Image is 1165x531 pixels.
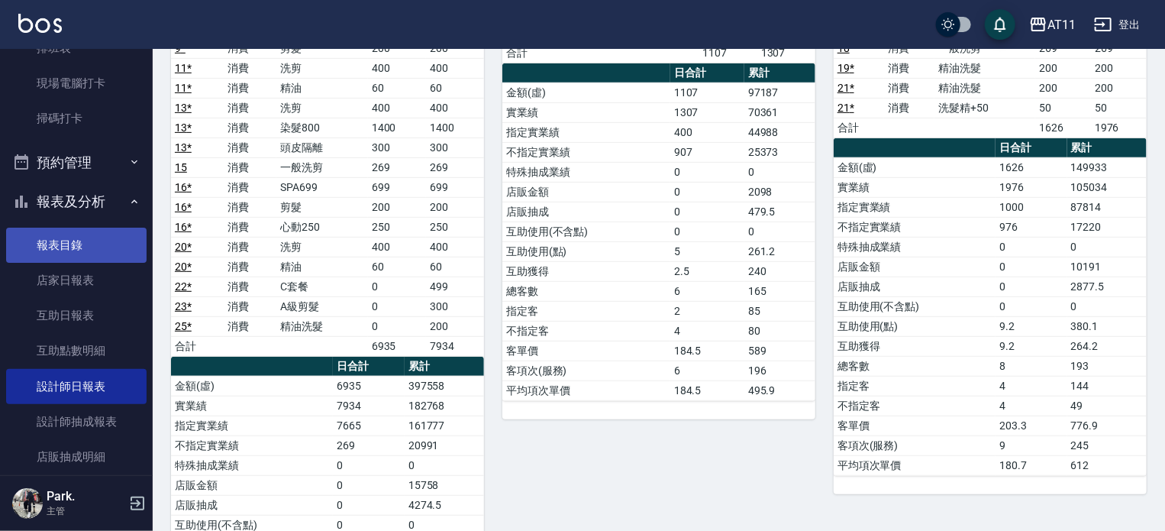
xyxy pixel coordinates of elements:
[744,222,815,241] td: 0
[744,241,815,261] td: 261.2
[368,197,426,217] td: 200
[368,58,426,78] td: 400
[171,455,333,475] td: 特殊抽成業績
[171,495,333,515] td: 店販抽成
[224,138,276,157] td: 消費
[502,83,670,102] td: 金額(虛)
[834,356,996,376] td: 總客數
[426,78,484,98] td: 60
[333,435,405,455] td: 269
[744,341,815,361] td: 589
[224,98,276,118] td: 消費
[834,237,996,257] td: 特殊抽成業績
[834,277,996,296] td: 店販抽成
[996,336,1067,356] td: 9.2
[368,277,426,296] td: 0
[276,217,368,237] td: 心動250
[368,296,426,316] td: 0
[333,475,405,495] td: 0
[502,261,670,281] td: 互助獲得
[744,162,815,182] td: 0
[1067,416,1147,435] td: 776.9
[996,138,1067,158] th: 日合計
[1035,78,1091,98] td: 200
[834,118,884,138] td: 合計
[670,202,744,222] td: 0
[502,142,670,162] td: 不指定實業績
[426,197,484,217] td: 200
[1091,98,1147,118] td: 50
[368,78,426,98] td: 60
[6,66,147,101] a: 現場電腦打卡
[368,98,426,118] td: 400
[834,336,996,356] td: 互助獲得
[996,257,1067,277] td: 0
[1067,138,1147,158] th: 累計
[1088,11,1147,39] button: 登出
[670,281,744,301] td: 6
[224,296,276,316] td: 消費
[670,301,744,321] td: 2
[6,333,147,368] a: 互助點數明細
[996,177,1067,197] td: 1976
[405,376,484,396] td: 397558
[6,439,147,474] a: 店販抽成明細
[1067,237,1147,257] td: 0
[12,488,43,519] img: Person
[834,435,996,455] td: 客項次(服務)
[1067,435,1147,455] td: 245
[276,257,368,277] td: 精油
[276,277,368,296] td: C套餐
[996,396,1067,416] td: 4
[1035,98,1091,118] td: 50
[1067,336,1147,356] td: 264.2
[670,341,744,361] td: 184.5
[744,261,815,281] td: 240
[744,142,815,162] td: 25373
[171,475,333,495] td: 店販金額
[670,102,744,122] td: 1307
[333,396,405,416] td: 7934
[1067,356,1147,376] td: 193
[834,455,996,475] td: 平均項次單價
[224,237,276,257] td: 消費
[368,138,426,157] td: 300
[224,316,276,336] td: 消費
[276,98,368,118] td: 洗剪
[426,237,484,257] td: 400
[426,277,484,296] td: 499
[1047,15,1076,34] div: AT11
[502,380,670,400] td: 平均項次單價
[368,257,426,277] td: 60
[405,435,484,455] td: 20991
[744,301,815,321] td: 85
[426,316,484,336] td: 200
[502,301,670,321] td: 指定客
[670,122,744,142] td: 400
[1035,58,1091,78] td: 200
[744,122,815,142] td: 44988
[996,296,1067,316] td: 0
[224,157,276,177] td: 消費
[670,261,744,281] td: 2.5
[834,416,996,435] td: 客單價
[224,177,276,197] td: 消費
[224,118,276,138] td: 消費
[171,416,333,435] td: 指定實業績
[1067,197,1147,217] td: 87814
[744,202,815,222] td: 479.5
[224,217,276,237] td: 消費
[1067,177,1147,197] td: 105034
[502,341,670,361] td: 客單價
[6,143,147,183] button: 預約管理
[426,217,484,237] td: 250
[224,78,276,98] td: 消費
[426,118,484,138] td: 1400
[502,182,670,202] td: 店販金額
[834,316,996,336] td: 互助使用(點)
[834,197,996,217] td: 指定實業績
[670,222,744,241] td: 0
[405,357,484,377] th: 累計
[276,296,368,316] td: A級剪髮
[1067,376,1147,396] td: 144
